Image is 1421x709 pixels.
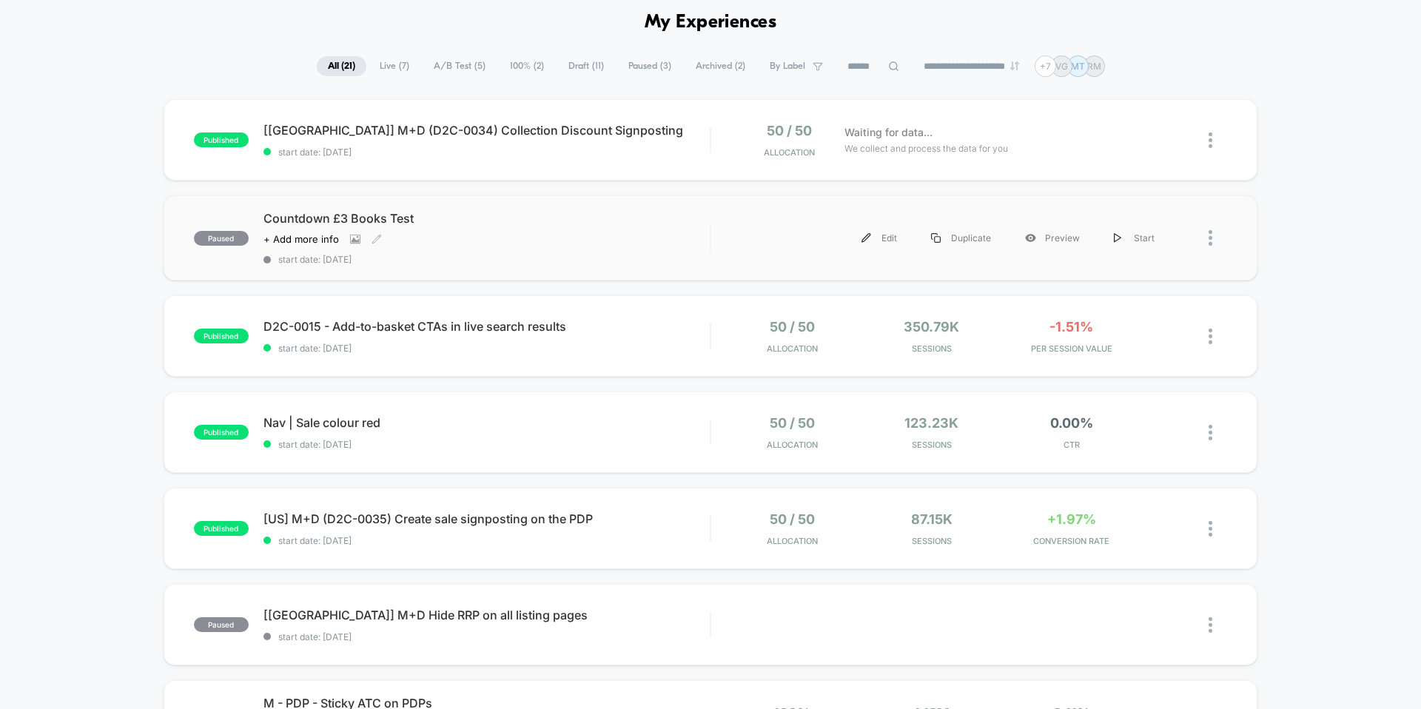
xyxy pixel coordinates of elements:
[194,231,249,246] span: paused
[931,233,941,243] img: menu
[770,511,815,527] span: 50 / 50
[263,123,710,138] span: [[GEOGRAPHIC_DATA]] M+D (D2C-0034) Collection Discount Signposting
[1071,61,1085,72] p: MT
[904,319,959,335] span: 350.79k
[263,233,339,245] span: + Add more info
[861,233,871,243] img: menu
[1005,343,1138,354] span: PER SESSION VALUE
[423,56,497,76] span: A/B Test ( 5 )
[645,12,777,33] h1: My Experiences
[1209,329,1212,344] img: close
[911,511,953,527] span: 87.15k
[1209,230,1212,246] img: close
[767,123,812,138] span: 50 / 50
[1005,536,1138,546] span: CONVERSION RATE
[263,319,710,334] span: D2C-0015 - Add-to-basket CTAs in live search results
[317,56,366,76] span: All ( 21 )
[767,343,818,354] span: Allocation
[263,147,710,158] span: start date: [DATE]
[866,440,998,450] span: Sessions
[499,56,555,76] span: 100% ( 2 )
[866,536,998,546] span: Sessions
[1010,61,1019,70] img: end
[1114,233,1121,243] img: menu
[844,141,1008,155] span: We collect and process the data for you
[1050,415,1093,431] span: 0.00%
[263,631,710,642] span: start date: [DATE]
[194,132,249,147] span: published
[263,439,710,450] span: start date: [DATE]
[770,319,815,335] span: 50 / 50
[685,56,756,76] span: Archived ( 2 )
[194,521,249,536] span: published
[1209,425,1212,440] img: close
[767,536,818,546] span: Allocation
[1209,617,1212,633] img: close
[263,535,710,546] span: start date: [DATE]
[770,415,815,431] span: 50 / 50
[369,56,420,76] span: Live ( 7 )
[1087,61,1101,72] p: RM
[617,56,682,76] span: Paused ( 3 )
[263,343,710,354] span: start date: [DATE]
[263,211,710,226] span: Countdown £3 Books Test
[1049,319,1093,335] span: -1.51%
[844,221,914,255] div: Edit
[914,221,1008,255] div: Duplicate
[1035,56,1056,77] div: + 7
[1005,440,1138,450] span: CTR
[263,511,710,526] span: [US] M+D (D2C-0035) Create sale signposting on the PDP
[263,608,710,622] span: [[GEOGRAPHIC_DATA]] M+D Hide RRP on all listing pages
[1097,221,1172,255] div: Start
[1209,132,1212,148] img: close
[194,329,249,343] span: published
[263,254,710,265] span: start date: [DATE]
[1047,511,1096,527] span: +1.97%
[263,415,710,430] span: Nav | Sale colour red
[1055,61,1068,72] p: VG
[767,440,818,450] span: Allocation
[904,415,958,431] span: 123.23k
[557,56,615,76] span: Draft ( 11 )
[1008,221,1097,255] div: Preview
[770,61,805,72] span: By Label
[844,124,933,141] span: Waiting for data...
[764,147,815,158] span: Allocation
[1209,521,1212,537] img: close
[866,343,998,354] span: Sessions
[194,617,249,632] span: paused
[194,425,249,440] span: published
